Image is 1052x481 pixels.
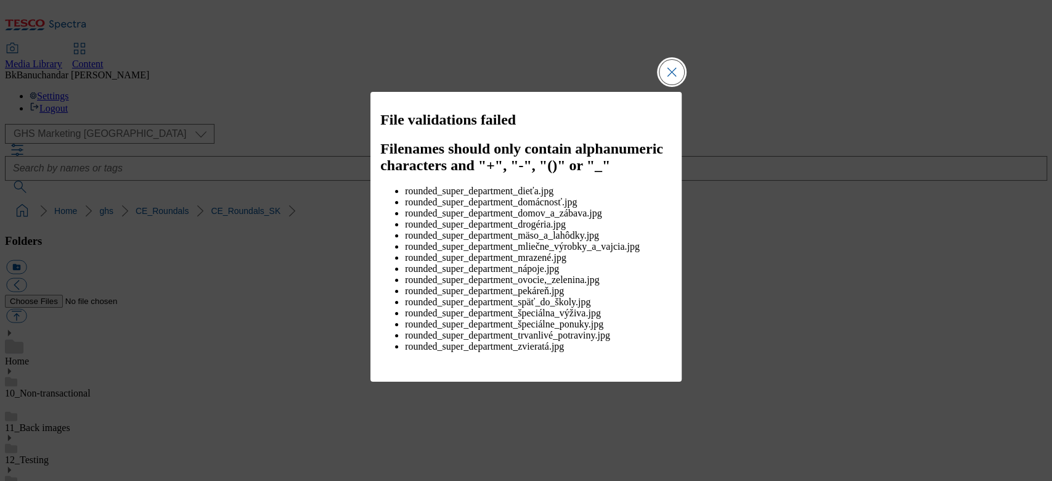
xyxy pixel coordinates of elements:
span: rounded_super_department_špeciálne_ponuky.jpg [405,319,603,329]
span: rounded_super_department_trvanlivé_potraviny.jpg [405,330,610,340]
span: rounded_super_department_mliečne_výrobky_a_vajcia.jpg [405,241,640,252]
span: rounded_super_department_drogéria.jpg [405,219,566,229]
span: rounded_super_department_nápoje.jpg [405,263,559,274]
h2: Filenames should only contain alphanumeric characters and "+", "-", "()" or "_" [380,141,672,174]
span: rounded_super_department_pekáreň.jpg [405,286,564,296]
span: rounded_super_department_domov_a_zábava.jpg [405,208,601,218]
div: Modal [370,92,682,382]
button: Close Modal [659,60,684,84]
span: rounded_super_department_špeciálna_výživa.jpg [405,308,601,318]
span: rounded_super_department_mrazené.jpg [405,252,566,263]
span: rounded_super_department_späť_do_školy.jpg [405,297,590,307]
h2: File validations failed [380,112,672,128]
span: rounded_super_department_domácnosť.jpg [405,197,577,207]
span: rounded_super_department_zvieratá.jpg [405,341,564,351]
span: rounded_super_department_ovocie,_zelenina.jpg [405,274,599,285]
span: rounded_super_department_mäso_a_lahôdky.jpg [405,230,599,240]
span: rounded_super_department_dieťa.jpg [405,186,553,196]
